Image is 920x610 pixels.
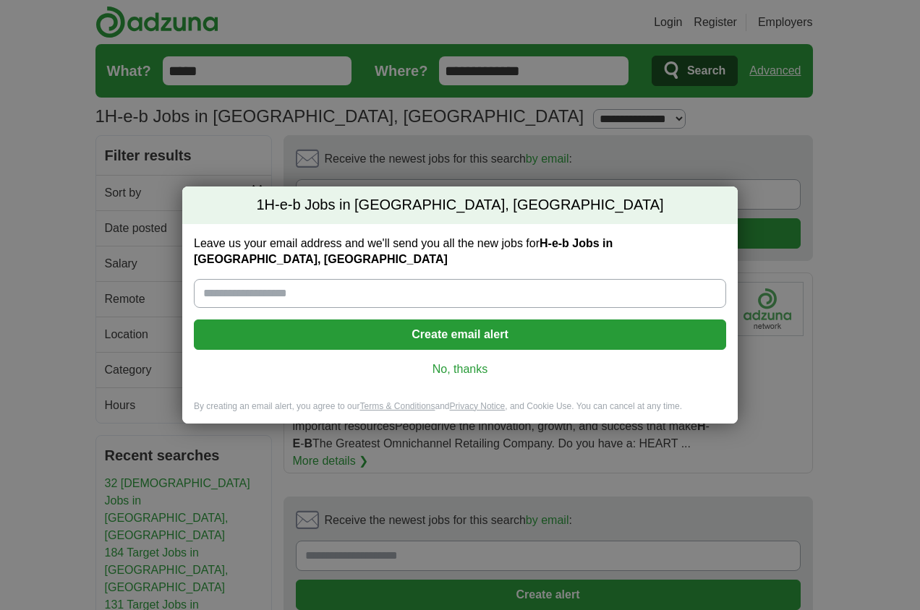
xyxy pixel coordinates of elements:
h2: H-e-b Jobs in [GEOGRAPHIC_DATA], [GEOGRAPHIC_DATA] [182,186,738,224]
strong: H-e-b Jobs in [GEOGRAPHIC_DATA], [GEOGRAPHIC_DATA] [194,237,613,265]
button: Create email alert [194,319,726,350]
a: Privacy Notice [450,401,506,411]
div: By creating an email alert, you agree to our and , and Cookie Use. You can cancel at any time. [182,400,738,424]
a: No, thanks [205,361,715,377]
label: Leave us your email address and we'll send you all the new jobs for [194,236,726,267]
a: Terms & Conditions [359,401,435,411]
span: 1 [256,195,264,215]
